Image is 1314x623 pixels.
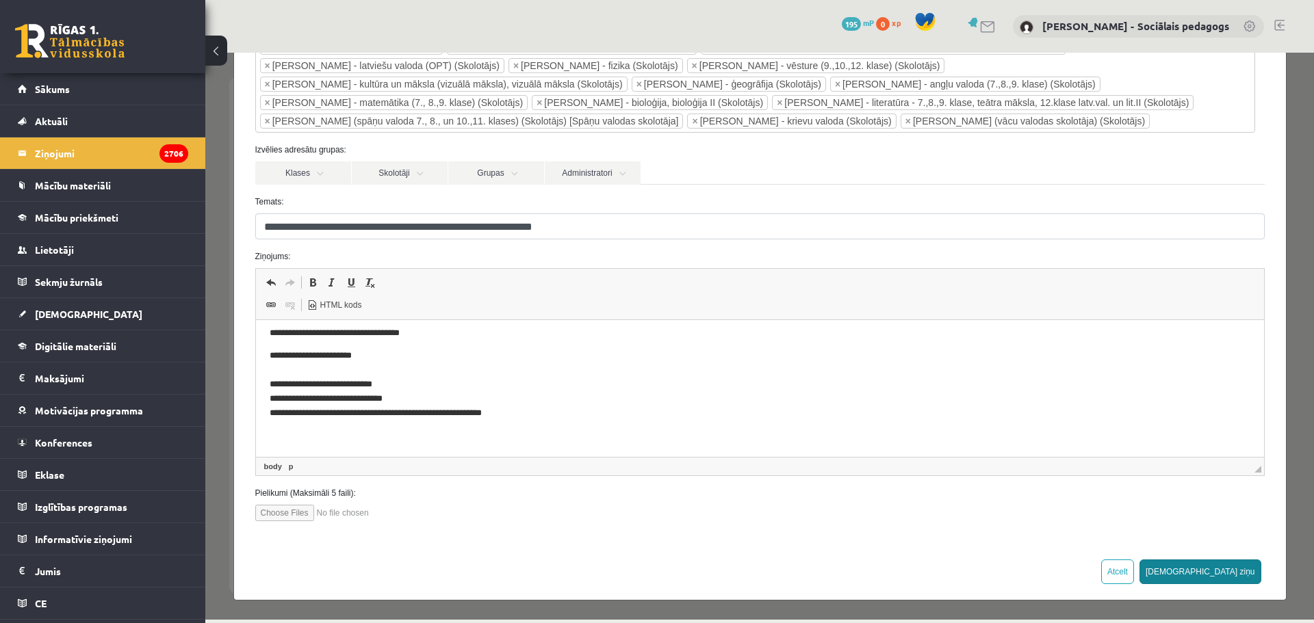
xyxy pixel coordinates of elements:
[35,501,127,513] span: Izglītības programas
[18,170,188,201] a: Mācību materiāli
[18,266,188,297] a: Sekmju žurnāls
[56,243,75,261] a: Saite (vadīšanas taustiņš+K)
[567,42,988,57] li: Sandra Saulīte - literatūra - 7.,8.,9. klase, teātra māksla, 12.klase latv.val. un lit.II (Skolot...
[630,25,635,38] span: ×
[98,221,117,239] a: Treknraksts (vadīšanas taustiņš+B)
[1049,413,1056,420] span: Mērogot
[326,42,563,57] li: Elza Saulīte - bioloģija, bioloģija II (Skolotājs)
[40,143,1070,155] label: Temats:
[55,61,478,76] li: Signe Sirmā (spāņu valoda 7., 8., un 10.,11. klases) (Skolotājs) [Spāņu valodas skolotāja]
[695,61,944,76] li: Inga Volfa (vācu valodas skolotāja) (Skolotājs)
[50,109,146,132] a: Klases
[35,211,118,224] span: Mācību priekšmeti
[842,17,874,28] a: 195 mP
[136,221,155,239] a: Pasvītrojums (vadīšanas taustiņš+U)
[35,340,116,352] span: Digitālie materiāli
[1042,19,1229,33] a: [PERSON_NAME] - Sociālais pedagogs
[146,109,242,132] a: Skolotāji
[35,436,92,449] span: Konferences
[18,298,188,330] a: [DEMOGRAPHIC_DATA]
[18,202,188,233] a: Mācību priekšmeti
[35,533,132,545] span: Informatīvie ziņojumi
[35,404,143,416] span: Motivācijas programma
[18,137,188,169] a: Ziņojumi2706
[700,62,706,75] span: ×
[98,243,161,261] a: HTML kods
[18,427,188,458] a: Konferences
[426,24,621,39] li: Toms Krūmiņš - ģeogrāfija (Skolotājs)
[117,221,136,239] a: Slīpraksts (vadīšanas taustiņš+I)
[308,6,313,20] span: ×
[55,5,299,21] li: Laila Jirgensone - latviešu valoda (OPT) (Skolotājs)
[625,24,895,39] li: Laila Priedīte-Dimiņa - angļu valoda (7.,8.,9. klase) (Skolotājs)
[18,105,188,137] a: Aktuāli
[863,17,874,28] span: mP
[75,221,94,239] a: Atkārtot (vadīšanas taustiņš+Y)
[331,43,337,57] span: ×
[18,555,188,587] a: Jumis
[18,395,188,426] a: Motivācijas programma
[60,62,65,75] span: ×
[40,434,1070,447] label: Pielikumi (Maksimāli 5 faili):
[482,61,691,76] li: Ludmila Ziediņa - krievu valoda (Skolotājs)
[303,5,478,21] li: Krišjānis Kalme - fizika (Skolotājs)
[243,109,339,132] a: Grupas
[60,43,65,57] span: ×
[571,43,577,57] span: ×
[18,587,188,619] a: CE
[934,507,1056,531] button: [DEMOGRAPHIC_DATA] ziņu
[487,62,492,75] span: ×
[876,17,890,31] span: 0
[35,468,64,481] span: Eklase
[18,362,188,394] a: Maksājumi
[56,221,75,239] a: Atcelt (vadīšanas taustiņš+Z)
[842,17,861,31] span: 195
[81,408,91,420] a: p elements
[35,83,70,95] span: Sākums
[35,362,188,394] legend: Maksājumi
[35,137,188,169] legend: Ziņojumi
[75,243,94,261] a: Atsaistīt
[18,73,188,105] a: Sākums
[113,247,157,259] span: HTML kods
[876,17,907,28] a: 0 xp
[40,91,1070,103] label: Izvēlies adresātu grupas:
[487,6,492,20] span: ×
[339,109,435,132] a: Administratori
[60,25,65,38] span: ×
[35,276,103,288] span: Sekmju žurnāls
[431,25,437,38] span: ×
[60,6,65,20] span: ×
[18,234,188,265] a: Lietotāji
[55,24,422,39] li: Ilze Kolka - kultūra un māksla (vizuālā māksla), vizuālā māksla (Skolotājs)
[35,243,74,256] span: Lietotāji
[159,144,188,163] i: 2706
[892,17,901,28] span: xp
[35,597,47,609] span: CE
[56,408,79,420] a: body elements
[155,221,175,239] a: Noņemt stilus
[35,115,68,127] span: Aktuāli
[18,330,188,362] a: Digitālie materiāli
[51,267,1059,404] iframe: Bagātinātā teksta redaktors, wiswyg-editor-47363726060860-1755670417-794
[55,42,323,57] li: Irēna Roze - matemātika (7., 8.,9. klase) (Skolotājs)
[15,24,125,58] a: Rīgas 1. Tālmācības vidusskola
[896,507,929,531] button: Atcelt
[40,198,1070,210] label: Ziņojums:
[482,5,740,21] li: Kristīna Kižlo - vēsture (9.,10.,12. klase) (Skolotājs)
[18,491,188,522] a: Izglītības programas
[35,308,142,320] span: [DEMOGRAPHIC_DATA]
[18,523,188,555] a: Informatīvie ziņojumi
[18,459,188,490] a: Eklase
[35,179,111,191] span: Mācību materiāli
[35,565,61,577] span: Jumis
[1020,21,1033,34] img: Dagnija Gaubšteina - Sociālais pedagogs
